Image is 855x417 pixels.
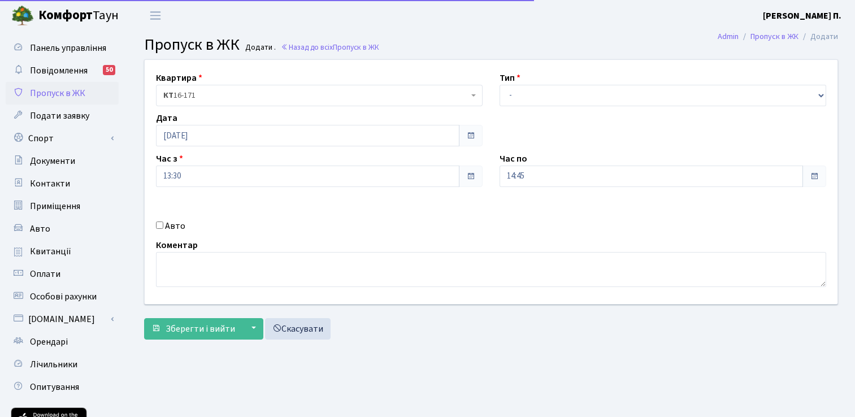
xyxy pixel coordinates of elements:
[30,42,106,54] span: Панель управління
[30,290,97,303] span: Особові рахунки
[156,152,183,166] label: Час з
[6,59,119,82] a: Повідомлення50
[30,268,60,280] span: Оплати
[6,37,119,59] a: Панель управління
[156,71,202,85] label: Квартира
[30,177,70,190] span: Контакти
[144,318,242,340] button: Зберегти і вийти
[718,31,739,42] a: Admin
[30,87,85,99] span: Пропуск в ЖК
[30,223,50,235] span: Авто
[6,308,119,331] a: [DOMAIN_NAME]
[156,111,177,125] label: Дата
[6,127,119,150] a: Спорт
[701,25,855,49] nav: breadcrumb
[103,65,115,75] div: 50
[30,381,79,393] span: Опитування
[6,82,119,105] a: Пропуск в ЖК
[165,219,185,233] label: Авто
[163,90,173,101] b: КТ
[144,33,240,56] span: Пропуск в ЖК
[141,6,170,25] button: Переключити навігацію
[30,336,68,348] span: Орендарі
[6,240,119,263] a: Квитанції
[333,42,379,53] span: Пропуск в ЖК
[243,43,276,53] small: Додати .
[281,42,379,53] a: Назад до всіхПропуск в ЖК
[163,90,468,101] span: <b>КТ</b>&nbsp;&nbsp;&nbsp;&nbsp;16-171
[6,195,119,218] a: Приміщення
[6,376,119,398] a: Опитування
[265,318,331,340] a: Скасувати
[6,218,119,240] a: Авто
[11,5,34,27] img: logo.png
[750,31,798,42] a: Пропуск в ЖК
[6,105,119,127] a: Подати заявку
[6,150,119,172] a: Документи
[30,155,75,167] span: Документи
[763,10,841,22] b: [PERSON_NAME] П.
[500,71,520,85] label: Тип
[30,110,89,122] span: Подати заявку
[156,238,198,252] label: Коментар
[30,64,88,77] span: Повідомлення
[166,323,235,335] span: Зберегти і вийти
[38,6,93,24] b: Комфорт
[763,9,841,23] a: [PERSON_NAME] П.
[500,152,527,166] label: Час по
[38,6,119,25] span: Таун
[6,353,119,376] a: Лічильники
[6,263,119,285] a: Оплати
[30,200,80,212] span: Приміщення
[6,285,119,308] a: Особові рахунки
[6,331,119,353] a: Орендарі
[30,245,71,258] span: Квитанції
[156,85,483,106] span: <b>КТ</b>&nbsp;&nbsp;&nbsp;&nbsp;16-171
[30,358,77,371] span: Лічильники
[798,31,838,43] li: Додати
[6,172,119,195] a: Контакти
